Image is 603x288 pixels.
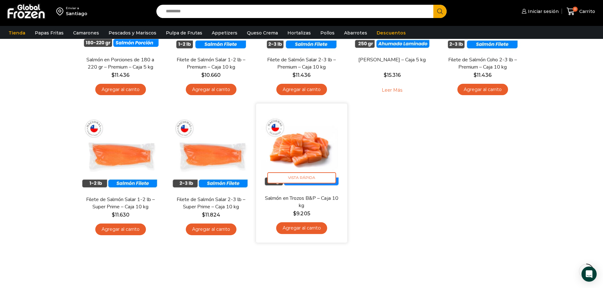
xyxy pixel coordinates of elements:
a: Iniciar sesión [520,5,559,18]
a: Agregar al carrito: “Filete de Salmón Coho 2-3 lb - Premium - Caja 10 kg” [457,84,508,95]
a: Queso Crema [244,27,281,39]
a: Pescados y Mariscos [105,27,160,39]
a: Pulpa de Frutas [163,27,205,39]
a: Agregar al carrito: “Filete de Salmón Salar 2-3 lb - Super Prime - Caja 10 kg” [186,224,236,235]
a: 0 Carrito [565,4,597,19]
button: Search button [433,5,447,18]
bdi: 11.436 [292,72,311,78]
a: Salmón en Trozos B&P – Caja 10 kg [265,194,338,209]
a: Filete de Salmón Salar 2-3 lb – Premium – Caja 10 kg [265,56,338,71]
img: address-field-icon.svg [56,6,66,17]
a: Pollos [317,27,338,39]
span: $ [292,72,296,78]
a: Filete de Salmón Coho 2-3 lb – Premium – Caja 10 kg [446,56,519,71]
bdi: 11.630 [112,212,129,218]
span: Carrito [578,8,595,15]
a: Agregar al carrito: “Filete de Salmón Salar 1-2 lb – Premium - Caja 10 kg” [186,84,236,95]
a: Abarrotes [341,27,370,39]
bdi: 9.205 [293,211,310,217]
span: $ [202,212,205,218]
a: Hortalizas [284,27,314,39]
span: $ [111,72,115,78]
a: Camarones [70,27,102,39]
bdi: 15.316 [384,72,401,78]
bdi: 11.436 [111,72,129,78]
div: Santiago [66,10,87,17]
bdi: 10.660 [201,72,221,78]
span: $ [112,212,115,218]
a: Agregar al carrito: “Filete de Salmón Salar 1-2 lb - Super Prime - Caja 10 kg” [95,224,146,235]
a: Filete de Salmón Salar 1-2 lb – Super Prime – Caja 10 kg [84,196,157,211]
span: $ [293,211,296,217]
a: Leé más sobre “Salmón Ahumado Laminado - Caja 5 kg” [372,84,412,97]
span: $ [474,72,477,78]
a: [PERSON_NAME] – Caja 5 kg [355,56,428,64]
div: Enviar a [66,6,87,10]
a: Filete de Salmón Salar 1-2 lb – Premium – Caja 10 kg [174,56,247,71]
span: Vista Rápida [267,172,336,183]
span: 0 [573,7,578,12]
bdi: 11.824 [202,212,220,218]
span: $ [201,72,204,78]
span: $ [384,72,387,78]
a: Agregar al carrito: “Salmón en Trozos B&P – Caja 10 kg” [276,222,327,234]
a: Tienda [5,27,28,39]
div: Open Intercom Messenger [581,267,597,282]
a: Agregar al carrito: “Salmón en Porciones de 180 a 220 gr - Premium - Caja 5 kg” [95,84,146,95]
a: Papas Fritas [32,27,67,39]
bdi: 11.436 [474,72,492,78]
span: Iniciar sesión [526,8,559,15]
a: Filete de Salmón Salar 2-3 lb – Super Prime – Caja 10 kg [174,196,247,211]
a: Descuentos [374,27,409,39]
a: Agregar al carrito: “Filete de Salmón Salar 2-3 lb - Premium - Caja 10 kg” [276,84,327,95]
a: Salmón en Porciones de 180 a 220 gr – Premium – Caja 5 kg [84,56,157,71]
a: Appetizers [209,27,241,39]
